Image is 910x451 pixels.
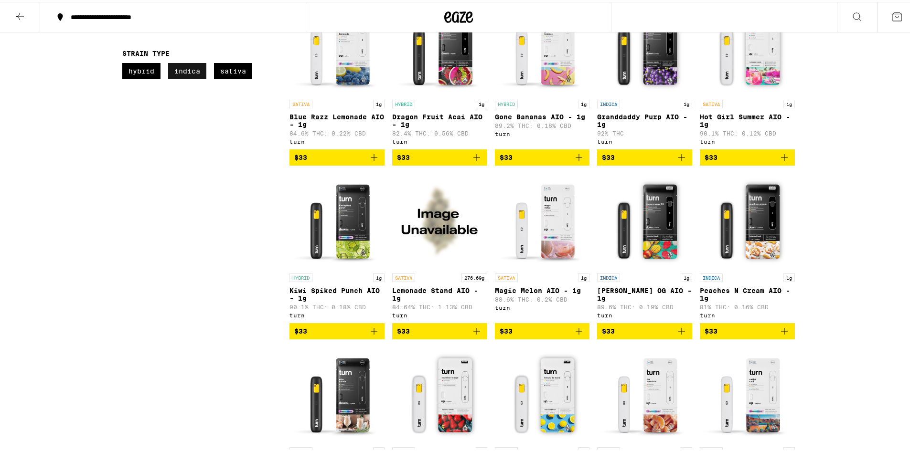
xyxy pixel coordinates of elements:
button: Add to bag [700,321,795,337]
label: Indica [168,61,206,77]
div: turn [495,129,590,135]
p: 1g [681,272,692,280]
div: turn [700,310,795,316]
span: $33 [500,325,513,333]
div: turn [597,310,692,316]
span: $33 [500,152,513,159]
p: 81% THC: 0.16% CBD [700,302,795,308]
legend: Strain Type [122,48,170,55]
p: 90.1% THC: 0.18% CBD [289,302,385,308]
span: $33 [294,152,307,159]
img: turn - The Mandarin - 1g [597,345,692,441]
p: SATIVA [700,98,723,106]
p: [PERSON_NAME] OG AIO - 1g [597,285,692,300]
img: turn - Kiwi Spiked Punch AIO - 1g [289,171,385,267]
a: Open page for Peaches N Cream AIO - 1g from turn [700,171,795,321]
p: 89.6% THC: 0.19% CBD [597,302,692,308]
a: Open page for Magic Melon AIO - 1g from turn [495,171,590,321]
p: HYBRID [289,272,312,280]
img: turn - Strawberry Haze AIO - 1g [392,345,487,441]
p: Gone Bananas AIO - 1g [495,111,590,119]
a: Open page for Kiwi Spiked Punch AIO - 1g from turn [289,171,385,321]
p: 276.69g [461,272,487,280]
button: Add to bag [495,147,590,164]
div: turn [700,136,795,143]
div: turn [597,136,692,143]
button: Add to bag [597,321,692,337]
p: INDICA [700,272,723,280]
p: 92% THC [597,128,692,135]
p: 89.2% THC: 0.18% CBD [495,121,590,127]
p: SATIVA [289,98,312,106]
p: Dragon Fruit Acai AIO - 1g [392,111,487,126]
p: SATIVA [495,272,518,280]
p: Hot Girl Summer AIO - 1g [700,111,795,126]
p: 82.4% THC: 0.56% CBD [392,128,487,135]
p: 1g [373,98,385,106]
button: Add to bag [289,321,385,337]
span: $33 [705,325,717,333]
a: Open page for Mango Guava OG AIO - 1g from turn [597,171,692,321]
span: $33 [397,325,410,333]
button: Add to bag [392,321,487,337]
img: turn - Lemonade Stand AIO - 1g [392,171,487,267]
p: Peaches N Cream AIO - 1g [700,285,795,300]
button: Add to bag [700,147,795,164]
img: turn - Pina Colada AIO - 1g [289,345,385,441]
span: $33 [397,152,410,159]
button: Add to bag [597,147,692,164]
p: 1g [681,98,692,106]
p: 1g [373,272,385,280]
div: turn [392,136,487,143]
div: turn [289,136,385,143]
p: 84.6% THC: 0.22% CBD [289,128,385,135]
a: Open page for Lemonade Stand AIO - 1g from turn [392,171,487,321]
button: Add to bag [289,147,385,164]
p: Lemonade Stand AIO - 1g [392,285,487,300]
p: 1g [578,98,589,106]
p: 90.1% THC: 0.12% CBD [700,128,795,135]
label: Hybrid [122,61,161,77]
button: Add to bag [495,321,590,337]
span: $33 [294,325,307,333]
img: turn - Cactus Cool AIO - 1g [700,345,795,441]
label: Sativa [214,61,252,77]
p: HYBRID [495,98,518,106]
p: 1g [783,272,795,280]
span: $33 [602,152,615,159]
div: turn [392,310,487,316]
p: 1g [578,272,589,280]
span: $33 [602,325,615,333]
p: HYBRID [392,98,415,106]
img: turn - Lemonade Stand - 1g [495,345,590,441]
p: Magic Melon AIO - 1g [495,285,590,293]
div: turn [289,310,385,316]
p: Kiwi Spiked Punch AIO - 1g [289,285,385,300]
img: turn - Mango Guava OG AIO - 1g [597,171,692,267]
p: 1g [476,98,487,106]
img: turn - Magic Melon AIO - 1g [495,171,590,267]
p: 88.6% THC: 0.2% CBD [495,294,590,301]
p: 84.64% THC: 1.13% CBD [392,302,487,308]
p: SATIVA [392,272,415,280]
div: turn [495,303,590,309]
p: Blue Razz Lemonade AIO - 1g [289,111,385,126]
p: INDICA [597,272,620,280]
p: Granddaddy Purp AIO - 1g [597,111,692,126]
img: turn - Peaches N Cream AIO - 1g [700,171,795,267]
span: $33 [705,152,717,159]
p: 1g [783,98,795,106]
p: INDICA [597,98,620,106]
button: Add to bag [392,147,487,164]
